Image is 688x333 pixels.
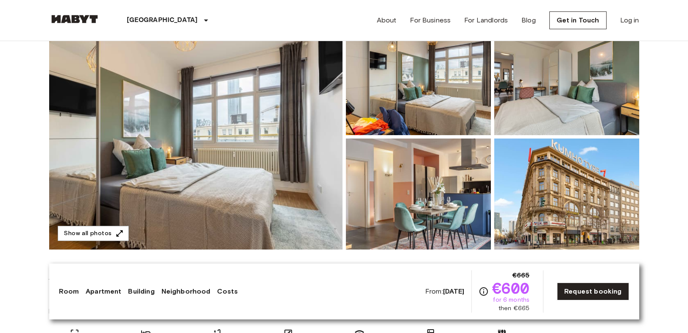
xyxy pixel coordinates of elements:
[494,24,639,135] img: Picture of unit DE-04-001-002-04HF
[86,286,121,297] a: Apartment
[557,283,629,300] a: Request booking
[410,15,451,25] a: For Business
[217,286,238,297] a: Costs
[549,11,607,29] a: Get in Touch
[620,15,639,25] a: Log in
[494,139,639,250] img: Picture of unit DE-04-001-002-04HF
[59,286,79,297] a: Room
[464,15,508,25] a: For Landlords
[377,15,397,25] a: About
[127,15,198,25] p: [GEOGRAPHIC_DATA]
[513,270,530,280] span: €665
[492,280,530,296] span: €600
[521,15,536,25] a: Blog
[162,286,211,297] a: Neighborhood
[49,15,100,23] img: Habyt
[49,24,343,250] img: Marketing picture of unit DE-04-001-002-04HF
[443,287,465,295] b: [DATE]
[493,296,529,304] span: for 6 months
[346,139,491,250] img: Picture of unit DE-04-001-002-04HF
[499,304,529,313] span: then €665
[425,287,465,296] span: From:
[479,286,489,297] svg: Check cost overview for full price breakdown. Please note that discounts apply to new joiners onl...
[58,226,129,241] button: Show all photos
[128,286,154,297] a: Building
[346,24,491,135] img: Picture of unit DE-04-001-002-04HF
